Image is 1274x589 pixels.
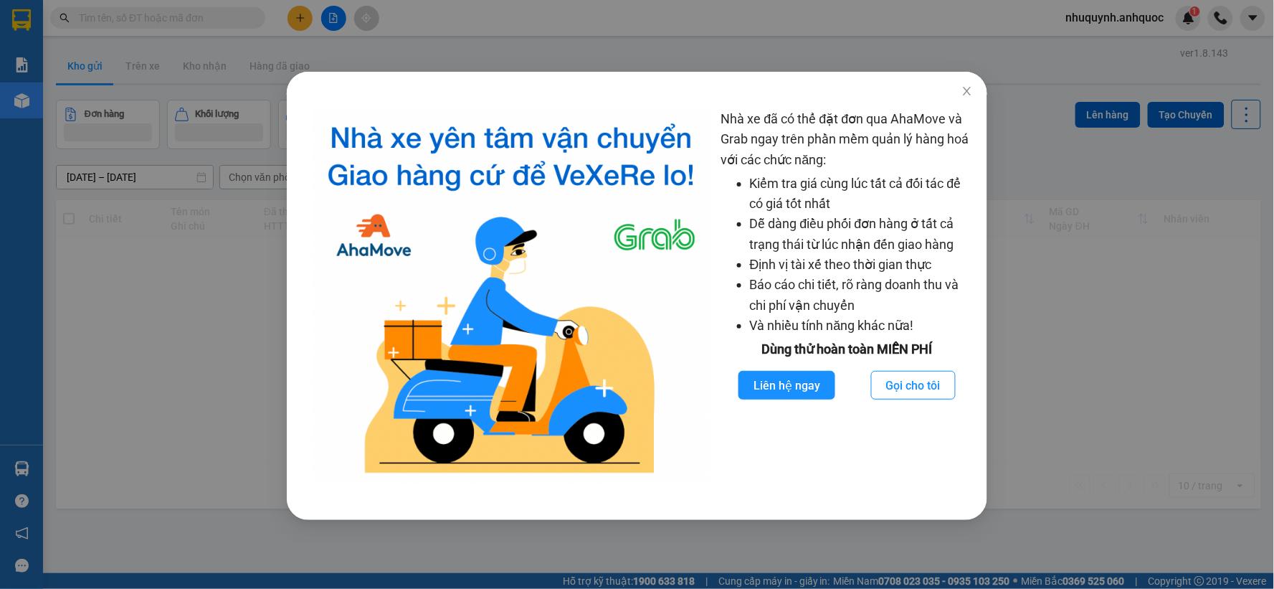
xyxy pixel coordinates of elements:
button: Liên hệ ngay [738,371,835,400]
li: Dễ dàng điều phối đơn hàng ở tất cả trạng thái từ lúc nhận đến giao hàng [750,214,974,255]
span: Liên hệ ngay [754,377,820,395]
li: Định vị tài xế theo thời gian thực [750,255,974,275]
span: close [961,85,973,97]
span: Gọi cho tôi [886,377,941,395]
button: Close [947,72,987,112]
button: Gọi cho tôi [871,371,956,400]
li: Kiểm tra giá cùng lúc tất cả đối tác để có giá tốt nhất [750,174,974,215]
li: Báo cáo chi tiết, rõ ràng doanh thu và chi phí vận chuyển [750,275,974,316]
img: logo [313,109,710,484]
div: Nhà xe đã có thể đặt đơn qua AhaMove và Grab ngay trên phần mềm quản lý hàng hoá với các chức năng: [721,109,974,484]
li: Và nhiều tính năng khác nữa! [750,316,974,336]
div: Dùng thử hoàn toàn MIỄN PHÍ [721,339,974,359]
